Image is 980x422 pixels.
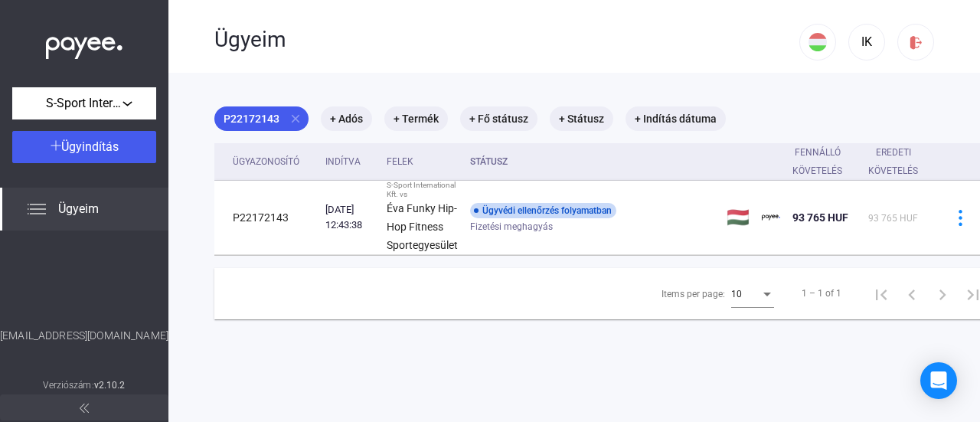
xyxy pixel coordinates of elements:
span: S-Sport International Kft. [46,94,122,113]
td: P22172143 [214,181,319,255]
div: 1 – 1 of 1 [802,284,841,303]
div: Ügyeim [214,27,799,53]
div: Ügyazonosító [233,152,299,171]
td: 🇭🇺 [720,181,756,255]
button: logout-red [897,24,934,61]
div: Fennálló követelés [792,143,856,180]
strong: Éva Funky Hip-Hop Fitness Sportegyesület [387,202,458,251]
button: Ügyindítás [12,131,156,163]
div: Ügyvédi ellenőrzés folyamatban [470,203,616,218]
button: S-Sport International Kft. [12,87,156,119]
img: HU [808,33,827,51]
mat-chip: + Indítás dátuma [626,106,726,131]
span: Ügyeim [58,200,99,218]
img: plus-white.svg [51,140,61,151]
div: Eredeti követelés [868,143,918,180]
img: arrow-double-left-grey.svg [80,404,89,413]
div: IK [854,33,880,51]
button: HU [799,24,836,61]
span: Ügyindítás [61,139,119,154]
div: S-Sport International Kft. vs [387,181,458,199]
span: 93 765 HUF [792,211,848,224]
div: Ügyazonosító [233,152,313,171]
img: more-blue [952,210,969,226]
div: Fennálló követelés [792,143,842,180]
img: payee-logo [762,208,780,227]
button: First page [866,278,897,309]
span: 10 [731,289,742,299]
div: Indítva [325,152,361,171]
span: Fizetési meghagyás [470,218,553,236]
button: Next page [927,278,958,309]
mat-chip: + Státusz [550,106,613,131]
div: Eredeti követelés [868,143,932,180]
img: white-payee-white-dot.svg [46,28,122,60]
mat-chip: + Adós [321,106,372,131]
mat-chip: P22172143 [214,106,309,131]
div: Felek [387,152,458,171]
mat-icon: close [289,112,302,126]
mat-chip: + Termék [384,106,448,131]
button: IK [848,24,885,61]
div: Indítva [325,152,374,171]
div: Items per page: [661,285,725,303]
button: Previous page [897,278,927,309]
div: Open Intercom Messenger [920,362,957,399]
img: logout-red [908,34,924,51]
mat-chip: + Fő státusz [460,106,537,131]
span: 93 765 HUF [868,213,918,224]
mat-select: Items per page: [731,284,774,303]
div: [DATE] 12:43:38 [325,202,374,233]
img: list.svg [28,200,46,218]
strong: v2.10.2 [94,380,126,391]
div: Felek [387,152,413,171]
th: Státusz [464,143,720,181]
button: more-blue [944,201,976,234]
